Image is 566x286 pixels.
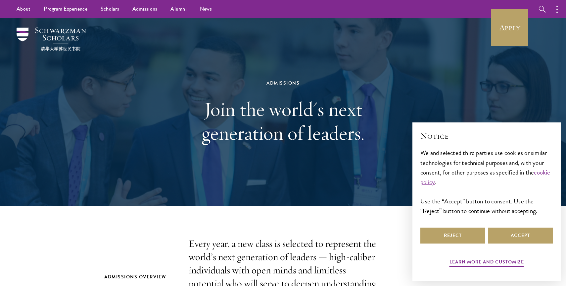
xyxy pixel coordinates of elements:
[420,130,553,142] h2: Notice
[420,148,553,215] div: We and selected third parties use cookies or similar technologies for technical purposes and, wit...
[169,79,397,87] div: Admissions
[420,228,485,244] button: Reject
[17,28,86,51] img: Schwarzman Scholars
[104,273,175,281] h2: Admissions Overview
[449,258,524,268] button: Learn more and customize
[169,97,397,145] h1: Join the world's next generation of leaders.
[488,228,553,244] button: Accept
[491,9,528,46] a: Apply
[420,168,550,187] a: cookie policy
